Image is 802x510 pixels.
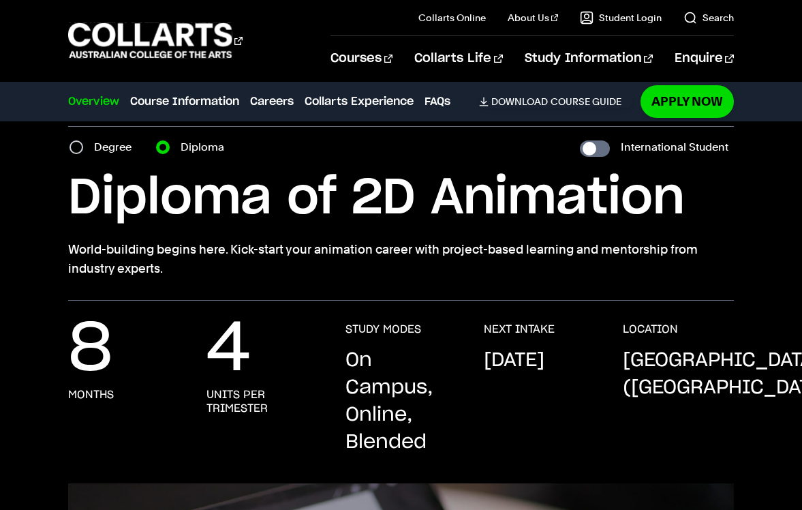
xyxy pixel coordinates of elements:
h3: units per trimester [206,388,318,415]
a: Search [683,11,734,25]
label: Diploma [181,138,232,157]
a: FAQs [425,93,450,110]
div: Go to homepage [68,21,243,60]
h1: Diploma of 2D Animation [68,168,734,229]
h3: NEXT INTAKE [484,322,555,336]
p: [DATE] [484,347,544,374]
p: On Campus, Online, Blended [345,347,457,456]
p: 4 [206,322,251,377]
a: DownloadCourse Guide [479,95,632,108]
a: Course Information [130,93,239,110]
a: Collarts Online [418,11,486,25]
p: 8 [68,322,112,377]
a: Courses [330,36,392,81]
a: Apply Now [641,85,734,117]
p: World-building begins here. Kick-start your animation career with project-based learning and ment... [68,240,734,278]
h3: STUDY MODES [345,322,421,336]
span: Download [491,95,548,108]
a: Enquire [675,36,734,81]
a: About Us [508,11,558,25]
h3: LOCATION [623,322,678,336]
a: Collarts Life [414,36,502,81]
a: Careers [250,93,294,110]
label: International Student [621,138,728,157]
h3: months [68,388,114,402]
a: Study Information [525,36,653,81]
a: Collarts Experience [305,93,414,110]
a: Student Login [580,11,662,25]
a: Overview [68,93,119,110]
label: Degree [94,138,140,157]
